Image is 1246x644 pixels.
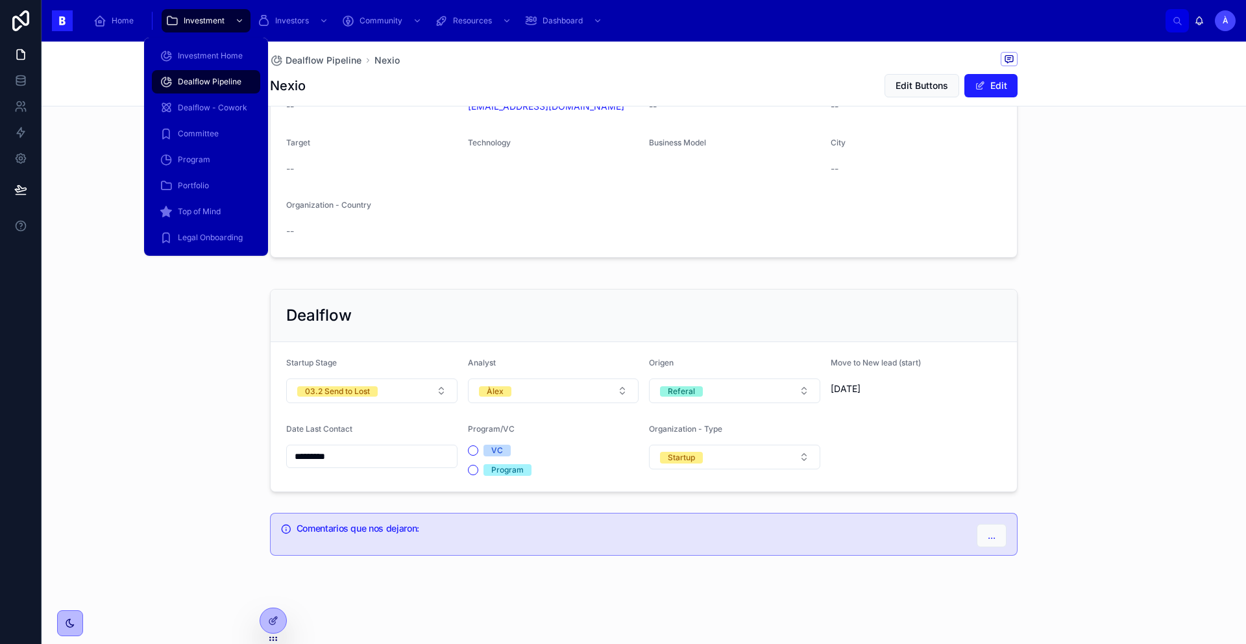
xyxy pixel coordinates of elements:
span: -- [286,100,294,113]
span: Target [286,138,310,147]
span: Dashboard [543,16,583,26]
span: Top of Mind [178,206,221,217]
button: Unselect ALEX [479,384,511,397]
a: Investment [162,9,250,32]
a: Legal Onboarding [152,226,260,249]
span: Analyst [468,358,496,367]
span: Community [360,16,402,26]
span: À [1223,16,1228,26]
a: Portfolio [152,174,260,197]
a: Committee [152,122,260,145]
span: Technology [468,138,511,147]
h5: Comentarios que nos dejaron: [297,524,966,533]
span: Home [112,16,134,26]
span: Committee [178,129,219,139]
span: Business Model [649,138,706,147]
a: [EMAIL_ADDRESS][DOMAIN_NAME] [468,100,624,113]
span: Program [178,155,210,165]
span: -- [649,100,657,113]
img: App logo [52,10,73,31]
span: ... [988,529,996,542]
a: Dealflow Pipeline [270,54,361,67]
span: [DATE] [831,382,1002,395]
div: VC [491,445,503,456]
span: Origen [649,358,674,367]
span: City [831,138,846,147]
span: -- [286,162,294,175]
span: Organization - Type [649,424,722,434]
button: Edit [964,74,1018,97]
span: Legal Onboarding [178,232,243,243]
span: Dealflow Pipeline [286,54,361,67]
div: scrollable content [83,6,1166,35]
button: Select Button [649,445,820,469]
div: Program [491,464,524,476]
div: Startup [668,452,695,464]
a: Program [152,148,260,171]
span: Investors [275,16,309,26]
span: Program/VC [468,424,515,434]
button: Select Button [649,378,820,403]
span: Move to New lead (start) [831,358,921,367]
span: Edit Buttons [896,79,948,92]
a: Investment Home [152,44,260,68]
button: Select Button [286,378,458,403]
span: Investment Home [178,51,243,61]
span: -- [831,100,838,113]
a: Home [90,9,143,32]
button: Unselect STARTUP [660,451,703,464]
h2: Dealflow [286,305,352,326]
a: Dashboard [520,9,609,32]
a: Dealflow Pipeline [152,70,260,93]
span: Portfolio [178,180,209,191]
a: Dealflow - Cowork [152,96,260,119]
div: Referal [668,386,695,397]
a: Investors [253,9,335,32]
span: Startup Stage [286,358,337,367]
span: Date Last Contact [286,424,352,434]
div: Àlex [487,386,504,397]
a: Top of Mind [152,200,260,223]
a: Nexio [374,54,400,67]
span: Organization - Country [286,200,371,210]
button: Edit Buttons [885,74,959,97]
span: -- [286,225,294,238]
span: Dealflow Pipeline [178,77,241,87]
a: Community [337,9,428,32]
div: 03.2 Send to Lost [305,386,370,397]
span: -- [831,162,838,175]
button: ... [977,524,1007,547]
span: Investment [184,16,225,26]
a: Resources [431,9,518,32]
span: Resources [453,16,492,26]
span: Dealflow - Cowork [178,103,247,113]
h1: Nexio [270,77,306,95]
button: Select Button [468,378,639,403]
